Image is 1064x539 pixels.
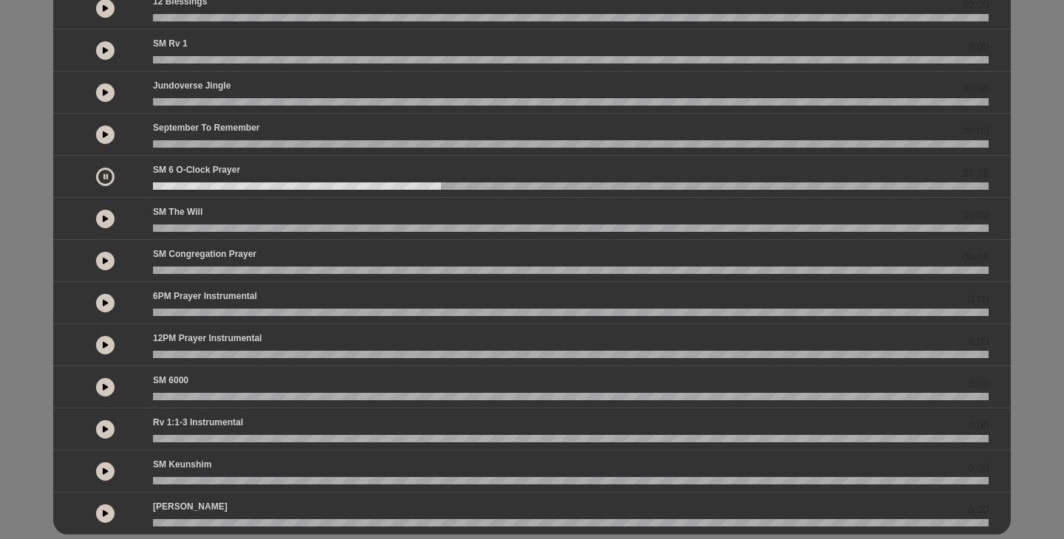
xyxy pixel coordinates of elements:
span: 00:00 [963,123,989,139]
span: 00:00 [963,207,989,223]
p: [PERSON_NAME] [153,500,228,513]
span: 0.00 [969,502,989,518]
p: 12PM Prayer Instrumental [153,332,262,345]
span: 0.00 [969,376,989,391]
span: 0.00 [969,460,989,476]
p: SM The Will [153,205,202,219]
p: SM Keunshim [153,458,211,471]
p: SM 6 o-clock prayer [153,163,240,176]
p: SM 6000 [153,374,188,387]
p: September to Remember [153,121,260,134]
span: 0.00 [969,418,989,433]
span: 0.00 [969,39,989,55]
p: Jundoverse Jingle [153,79,231,92]
p: 6PM Prayer Instrumental [153,289,257,303]
p: SM Rv 1 [153,37,188,50]
span: 0.00 [969,334,989,349]
span: 0.00 [969,292,989,307]
span: 01:32 [963,165,989,181]
p: SM Congregation Prayer [153,247,256,261]
span: 00:03 [963,250,989,265]
span: 00:00 [963,81,989,97]
p: Rv 1:1-3 Instrumental [153,416,243,429]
